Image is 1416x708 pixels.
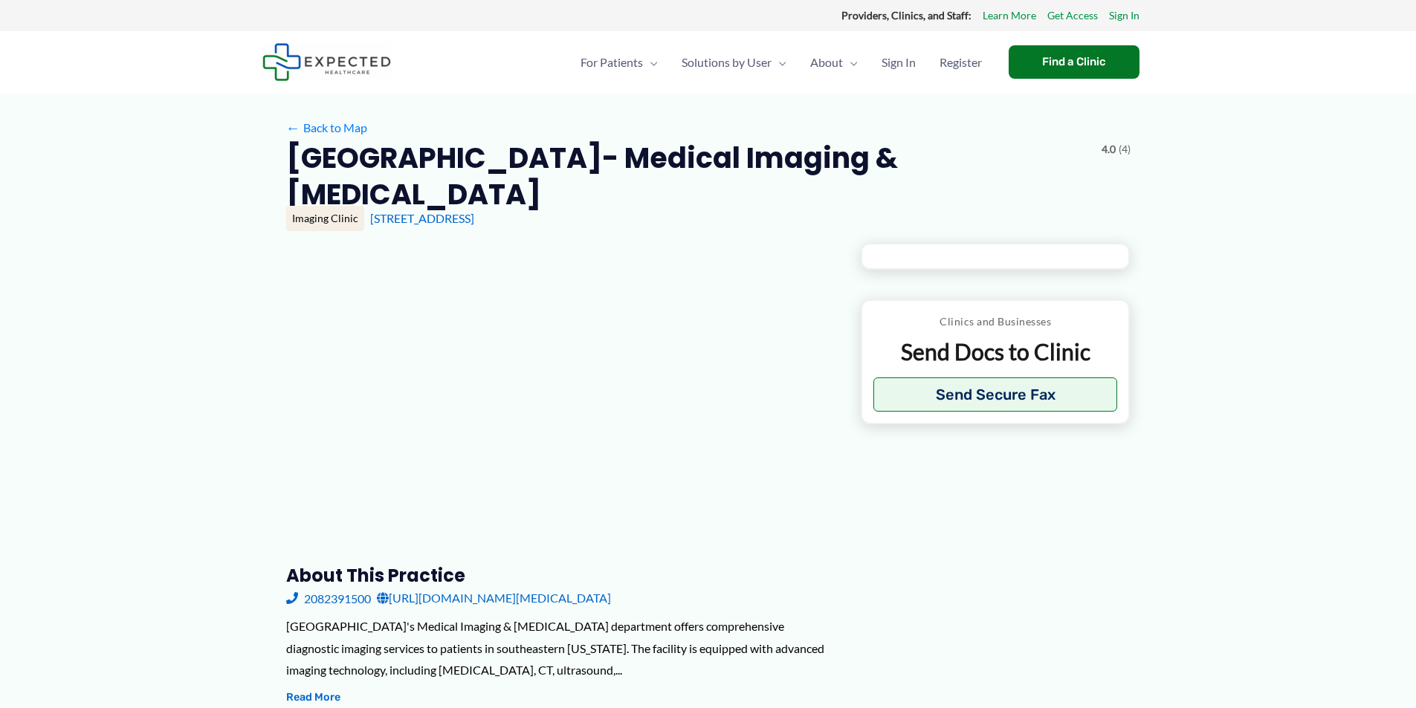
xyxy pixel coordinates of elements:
a: [STREET_ADDRESS] [370,211,474,225]
a: Sign In [870,36,928,88]
img: Expected Healthcare Logo - side, dark font, small [262,43,391,81]
strong: Providers, Clinics, and Staff: [841,9,972,22]
a: Learn More [983,6,1036,25]
span: For Patients [581,36,643,88]
span: 4.0 [1102,140,1116,159]
a: 2082391500 [286,587,371,609]
a: Find a Clinic [1009,45,1139,79]
span: Menu Toggle [843,36,858,88]
span: Menu Toggle [643,36,658,88]
div: Imaging Clinic [286,206,364,231]
span: Sign In [882,36,916,88]
a: [URL][DOMAIN_NAME][MEDICAL_DATA] [377,587,611,609]
span: Menu Toggle [772,36,786,88]
a: Solutions by UserMenu Toggle [670,36,798,88]
div: [GEOGRAPHIC_DATA]'s Medical Imaging & [MEDICAL_DATA] department offers comprehensive diagnostic i... [286,615,837,681]
h2: [GEOGRAPHIC_DATA]- Medical Imaging & [MEDICAL_DATA] [286,140,1090,213]
h3: About this practice [286,564,837,587]
a: AboutMenu Toggle [798,36,870,88]
button: Read More [286,689,340,707]
a: Get Access [1047,6,1098,25]
span: About [810,36,843,88]
a: Sign In [1109,6,1139,25]
nav: Primary Site Navigation [569,36,994,88]
a: For PatientsMenu Toggle [569,36,670,88]
p: Send Docs to Clinic [873,337,1118,366]
a: ←Back to Map [286,117,367,139]
span: (4) [1119,140,1131,159]
span: Register [940,36,982,88]
p: Clinics and Businesses [873,312,1118,331]
span: ← [286,120,300,134]
a: Register [928,36,994,88]
button: Send Secure Fax [873,377,1118,412]
span: Solutions by User [682,36,772,88]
